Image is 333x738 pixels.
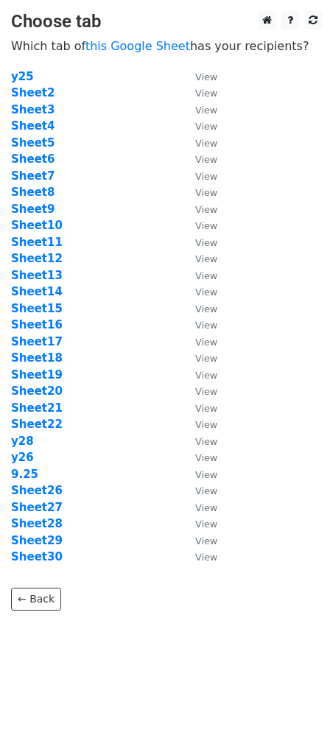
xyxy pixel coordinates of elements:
[11,169,55,183] a: Sheet7
[180,351,217,365] a: View
[180,451,217,464] a: View
[195,204,217,215] small: View
[180,468,217,481] a: View
[195,187,217,198] small: View
[11,186,55,199] a: Sheet8
[195,403,217,414] small: View
[195,88,217,99] small: View
[11,435,34,448] a: y28
[195,220,217,231] small: View
[180,335,217,348] a: View
[11,517,63,530] a: Sheet28
[11,401,63,415] a: Sheet21
[195,552,217,563] small: View
[180,203,217,216] a: View
[195,353,217,364] small: View
[180,152,217,166] a: View
[195,386,217,397] small: View
[180,70,217,83] a: View
[180,269,217,282] a: View
[11,11,322,32] h3: Choose tab
[195,320,217,331] small: View
[11,119,55,133] a: Sheet4
[11,203,55,216] a: Sheet9
[11,318,63,331] a: Sheet16
[180,517,217,530] a: View
[180,501,217,514] a: View
[11,418,63,431] a: Sheet22
[11,550,63,563] a: Sheet30
[195,337,217,348] small: View
[11,534,63,547] a: Sheet29
[11,252,63,265] strong: Sheet12
[11,269,63,282] strong: Sheet13
[195,287,217,298] small: View
[195,303,217,314] small: View
[180,418,217,431] a: View
[180,169,217,183] a: View
[180,401,217,415] a: View
[11,152,55,166] a: Sheet6
[11,86,55,99] a: Sheet2
[180,384,217,398] a: View
[11,368,63,382] a: Sheet19
[180,285,217,298] a: View
[195,121,217,132] small: View
[195,485,217,496] small: View
[11,302,63,315] a: Sheet15
[180,103,217,116] a: View
[180,302,217,315] a: View
[180,318,217,331] a: View
[195,370,217,381] small: View
[195,253,217,264] small: View
[180,252,217,265] a: View
[11,351,63,365] a: Sheet18
[180,119,217,133] a: View
[11,501,63,514] a: Sheet27
[180,86,217,99] a: View
[195,502,217,513] small: View
[11,70,34,83] a: y25
[195,171,217,182] small: View
[180,136,217,150] a: View
[195,419,217,430] small: View
[180,219,217,232] a: View
[85,39,190,53] a: this Google Sheet
[11,335,63,348] a: Sheet17
[180,368,217,382] a: View
[180,435,217,448] a: View
[11,103,55,116] a: Sheet3
[11,285,63,298] a: Sheet14
[11,219,63,232] strong: Sheet10
[11,451,34,464] strong: y26
[195,138,217,149] small: View
[11,136,55,150] strong: Sheet5
[195,452,217,463] small: View
[11,468,38,481] strong: 9.25
[180,186,217,199] a: View
[195,154,217,165] small: View
[11,484,63,497] a: Sheet26
[11,236,63,249] strong: Sheet11
[11,38,322,54] p: Which tab of has your recipients?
